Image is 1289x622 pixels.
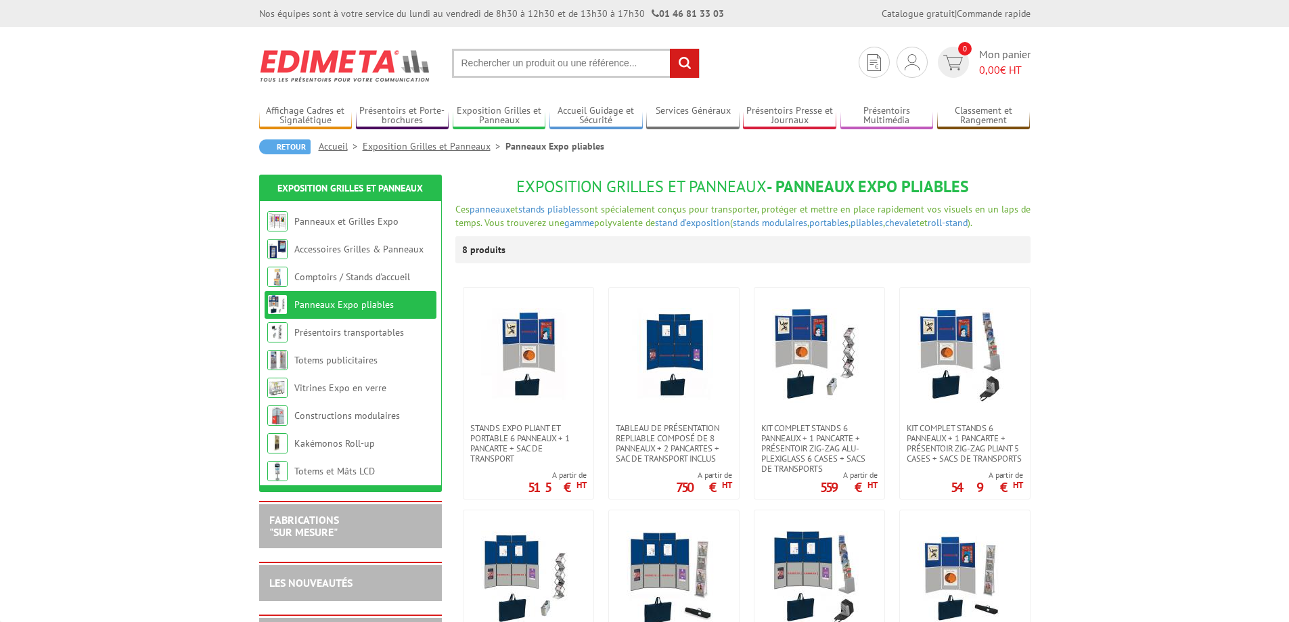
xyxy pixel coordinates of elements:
[867,479,878,491] sup: HT
[319,140,363,152] a: Accueil
[267,405,288,426] img: Constructions modulaires
[676,470,732,481] span: A partir de
[267,294,288,315] img: Panneaux Expo pliables
[455,203,518,215] span: Ces et
[979,62,1031,78] span: € HT
[267,461,288,481] img: Totems et Mâts LCD
[294,409,400,422] a: Constructions modulaires
[576,479,587,491] sup: HT
[259,7,724,20] div: Nos équipes sont à votre service du lundi au vendredi de 8h30 à 12h30 et de 13h30 à 17h30
[867,54,881,71] img: devis rapide
[277,182,423,194] a: Exposition Grilles et Panneaux
[754,423,884,474] a: Kit complet stands 6 panneaux + 1 pancarte + présentoir zig-zag alu-plexiglass 6 cases + sacs de ...
[505,139,604,153] li: Panneaux Expo pliables
[564,217,594,229] a: gamme
[267,239,288,259] img: Accessoires Grilles & Panneaux
[627,308,721,403] img: TABLEAU DE PRÉSENTATION REPLIABLE COMPOSÉ DE 8 panneaux + 2 pancartes + sac de transport inclus
[809,217,849,229] a: portables
[518,203,545,215] a: stands
[267,378,288,398] img: Vitrines Expo en verre
[851,217,883,229] a: pliables
[743,105,836,127] a: Présentoirs Presse et Journaux
[616,423,732,464] span: TABLEAU DE PRÉSENTATION REPLIABLE COMPOSÉ DE 8 panneaux + 2 pancartes + sac de transport inclus
[455,178,1031,196] h1: - Panneaux Expo pliables
[528,483,587,491] p: 515 €
[453,105,546,127] a: Exposition Grilles et Panneaux
[294,271,410,283] a: Comptoirs / Stands d'accueil
[267,322,288,342] img: Présentoirs transportables
[670,49,699,78] input: rechercher
[516,176,767,197] span: Exposition Grilles et Panneaux
[676,483,732,491] p: 750 €
[455,203,1031,229] span: sont spécialement conçus pour transporter, protéger et mettre en place rapidement vos visuels en ...
[934,47,1031,78] a: devis rapide 0 Mon panier 0,00€ HT
[269,513,339,539] a: FABRICATIONS"Sur Mesure"
[882,7,955,20] a: Catalogue gratuit
[772,308,867,403] img: Kit complet stands 6 panneaux + 1 pancarte + présentoir zig-zag alu-plexiglass 6 cases + sacs de ...
[267,267,288,287] img: Comptoirs / Stands d'accueil
[722,479,732,491] sup: HT
[1013,479,1023,491] sup: HT
[294,382,386,394] a: Vitrines Expo en verre
[294,215,399,227] a: Panneaux et Grilles Expo
[730,217,972,229] span: ( , , , et ).
[958,42,972,55] span: 0
[882,7,1031,20] div: |
[957,7,1031,20] a: Commande rapide
[294,354,378,366] a: Totems publicitaires
[918,308,1012,403] img: Kit complet stands 6 panneaux + 1 pancarte + présentoir zig-zag pliant 5 cases + sacs de transports
[549,105,643,127] a: Accueil Guidage et Sécurité
[979,63,1000,76] span: 0,00
[733,217,807,229] a: stands modulaires
[609,423,739,464] a: TABLEAU DE PRÉSENTATION REPLIABLE COMPOSÉ DE 8 panneaux + 2 pancartes + sac de transport inclus
[259,105,353,127] a: Affichage Cadres et Signalétique
[267,433,288,453] img: Kakémonos Roll-up
[907,423,1023,464] span: Kit complet stands 6 panneaux + 1 pancarte + présentoir zig-zag pliant 5 cases + sacs de transports
[269,576,353,590] a: LES NOUVEAUTÉS
[943,55,963,70] img: devis rapide
[259,139,311,154] a: Retour
[470,203,510,215] a: panneaux
[979,47,1031,78] span: Mon panier
[528,470,587,481] span: A partir de
[470,423,587,464] span: Stands expo pliant et portable 6 panneaux + 1 pancarte + sac de transport
[905,54,920,70] img: devis rapide
[294,243,424,255] a: Accessoires Grilles & Panneaux
[294,326,404,338] a: Présentoirs transportables
[885,217,920,229] a: chevalet
[481,308,576,403] img: Stands expo pliant et portable 6 panneaux + 1 pancarte + sac de transport
[951,483,1023,491] p: 549 €
[356,105,449,127] a: Présentoirs et Porte-brochures
[267,211,288,231] img: Panneaux et Grilles Expo
[937,105,1031,127] a: Classement et Rangement
[547,203,580,215] a: pliables
[294,465,375,477] a: Totems et Mâts LCD
[655,217,730,229] a: stand d’exposition
[840,105,934,127] a: Présentoirs Multimédia
[363,140,505,152] a: Exposition Grilles et Panneaux
[294,298,394,311] a: Panneaux Expo pliables
[267,350,288,370] img: Totems publicitaires
[259,41,432,91] img: Edimeta
[294,437,375,449] a: Kakémonos Roll-up
[761,423,878,474] span: Kit complet stands 6 panneaux + 1 pancarte + présentoir zig-zag alu-plexiglass 6 cases + sacs de ...
[928,217,968,229] a: roll-stand
[900,423,1030,464] a: Kit complet stands 6 panneaux + 1 pancarte + présentoir zig-zag pliant 5 cases + sacs de transports
[951,470,1023,481] span: A partir de
[463,423,593,464] a: Stands expo pliant et portable 6 panneaux + 1 pancarte + sac de transport
[820,483,878,491] p: 559 €
[652,7,724,20] strong: 01 46 81 33 03
[452,49,700,78] input: Rechercher un produit ou une référence...
[646,105,740,127] a: Services Généraux
[820,470,878,481] span: A partir de
[462,236,513,263] p: 8 produits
